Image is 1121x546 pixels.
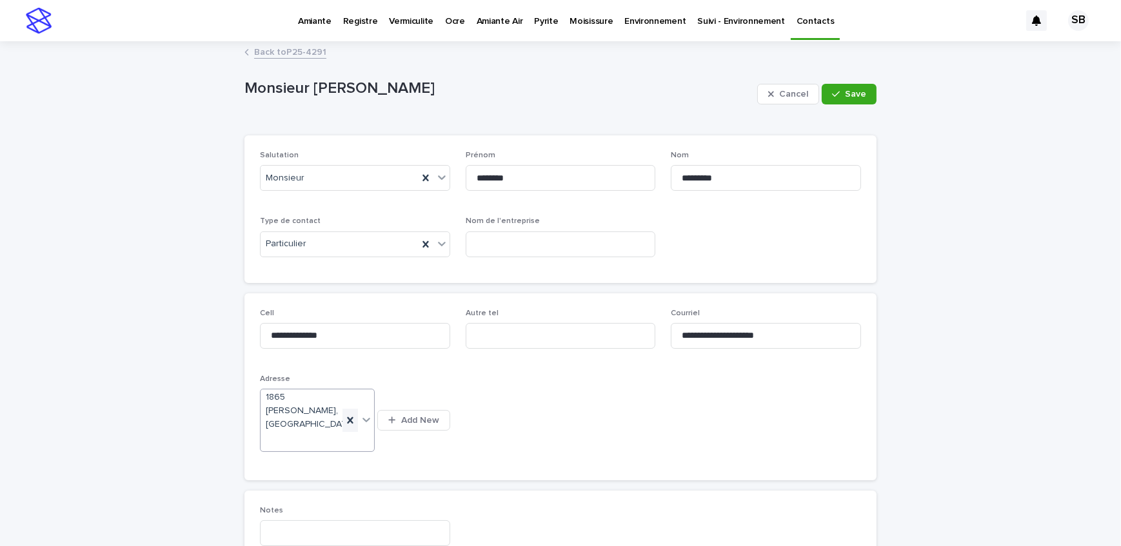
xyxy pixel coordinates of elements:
span: Cell [260,309,274,317]
span: Monsieur [266,171,304,185]
span: Add New [401,416,439,425]
span: Autre tel [466,309,499,317]
span: Nom de l'entreprise [466,217,540,225]
span: Type de contact [260,217,321,225]
span: Salutation [260,151,299,159]
p: Monsieur [PERSON_NAME] [244,79,752,98]
span: Courriel [671,309,700,317]
button: Cancel [757,84,819,104]
span: Save [845,90,866,99]
button: Add New [377,410,450,431]
span: Particulier [266,237,306,251]
span: Nom [671,151,689,159]
img: stacker-logo-s-only.png [26,8,52,34]
span: 1865 [PERSON_NAME], [GEOGRAPHIC_DATA] [266,391,355,431]
a: Back toP25-4291 [254,44,326,59]
span: Notes [260,507,283,514]
span: Prénom [466,151,495,159]
span: Adresse [260,375,290,383]
span: Cancel [779,90,808,99]
div: SB [1068,10,1089,31]
button: Save [822,84,877,104]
